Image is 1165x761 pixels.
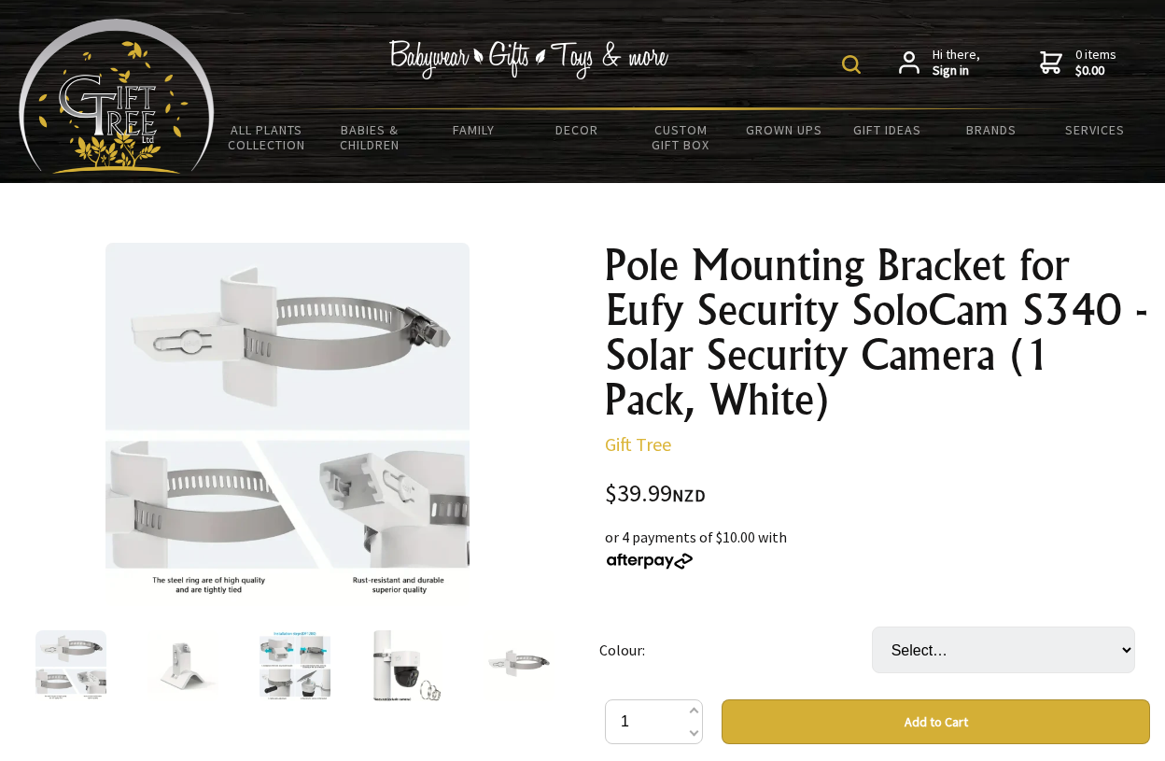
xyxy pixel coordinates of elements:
strong: Sign in [933,63,980,79]
a: Gift Ideas [835,110,939,149]
img: Babyware - Gifts - Toys and more... [19,19,215,174]
a: Custom Gift Box [629,110,733,164]
a: Grown Ups [732,110,835,149]
a: Decor [526,110,629,149]
a: Brands [939,110,1043,149]
a: Services [1043,110,1146,149]
h1: Pole Mounting Bracket for Eufy Security SoloCam S340 - Solar Security Camera (1 Pack, White) [605,243,1150,422]
img: Pole Mounting Bracket for Eufy Security SoloCam S340 - Solar Security Camera (1 Pack, White) [484,630,554,701]
img: Pole Mounting Bracket for Eufy Security SoloCam S340 - Solar Security Camera (1 Pack, White) [147,630,218,701]
span: Hi there, [933,47,980,79]
a: 0 items$0.00 [1040,47,1116,79]
img: product search [842,55,861,74]
span: 0 items [1075,46,1116,79]
a: All Plants Collection [215,110,318,164]
button: Add to Cart [722,699,1150,744]
img: Afterpay [605,553,695,570]
a: Family [422,110,526,149]
span: NZD [672,485,706,506]
div: or 4 payments of $10.00 with [605,526,1150,571]
td: Colour: [599,600,872,699]
img: Pole Mounting Bracket for Eufy Security SoloCam S340 - Solar Security Camera (1 Pack, White) [372,630,442,701]
div: $39.99 [605,482,1150,507]
a: Babies & Children [318,110,422,164]
a: Gift Tree [605,432,671,456]
a: Hi there,Sign in [899,47,980,79]
img: Pole Mounting Bracket for Eufy Security SoloCam S340 - Solar Security Camera (1 Pack, White) [260,630,330,701]
img: Pole Mounting Bracket for Eufy Security SoloCam S340 - Solar Security Camera (1 Pack, White) [105,243,469,606]
img: Pole Mounting Bracket for Eufy Security SoloCam S340 - Solar Security Camera (1 Pack, White) [35,630,106,701]
strong: $0.00 [1075,63,1116,79]
img: Babywear - Gifts - Toys & more [388,40,668,79]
